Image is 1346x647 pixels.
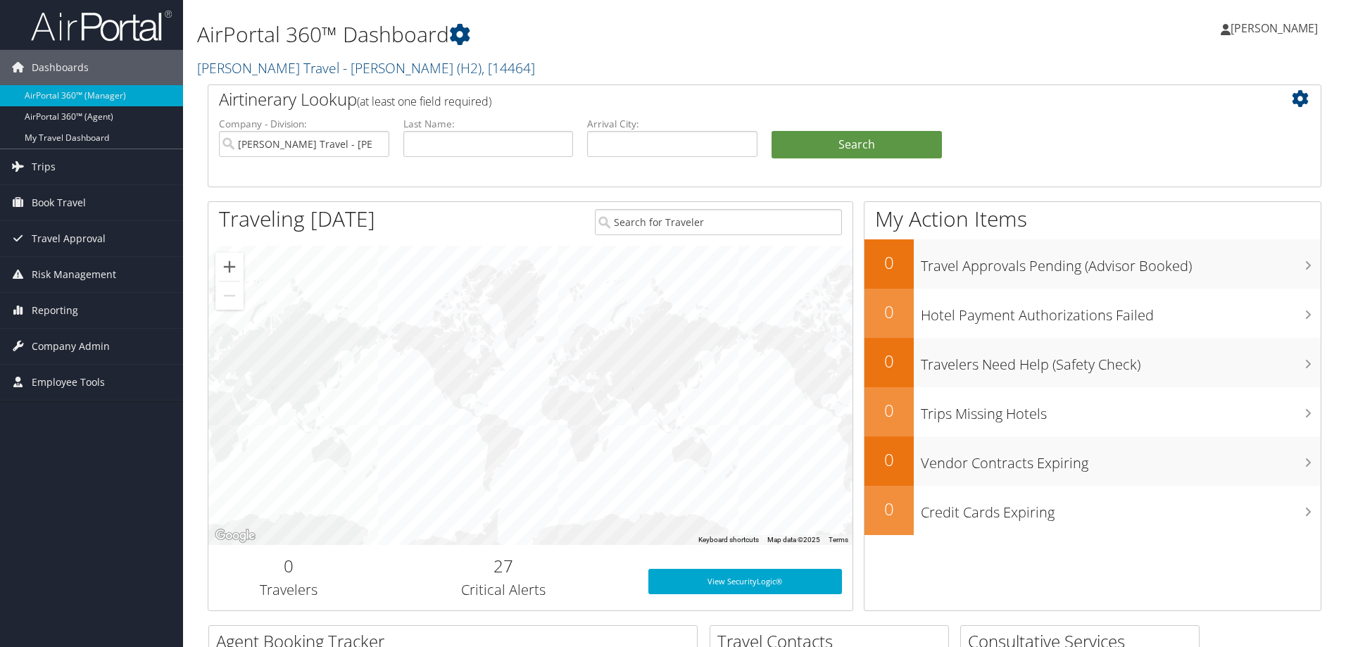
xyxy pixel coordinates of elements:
[457,58,482,77] span: ( H2 )
[864,398,914,422] h2: 0
[219,204,375,234] h1: Traveling [DATE]
[595,209,842,235] input: Search for Traveler
[1231,20,1318,36] span: [PERSON_NAME]
[197,20,954,49] h1: AirPortal 360™ Dashboard
[829,536,848,544] a: Terms (opens in new tab)
[197,58,535,77] a: [PERSON_NAME] Travel - [PERSON_NAME]
[219,87,1217,111] h2: Airtinerary Lookup
[219,117,389,131] label: Company - Division:
[215,282,244,310] button: Zoom out
[32,329,110,364] span: Company Admin
[698,535,759,545] button: Keyboard shortcuts
[357,94,491,109] span: (at least one field required)
[864,497,914,521] h2: 0
[864,486,1321,535] a: 0Credit Cards Expiring
[32,221,106,256] span: Travel Approval
[32,50,89,85] span: Dashboards
[864,204,1321,234] h1: My Action Items
[921,496,1321,522] h3: Credit Cards Expiring
[864,436,1321,486] a: 0Vendor Contracts Expiring
[864,448,914,472] h2: 0
[31,9,172,42] img: airportal-logo.png
[921,249,1321,276] h3: Travel Approvals Pending (Advisor Booked)
[864,251,914,275] h2: 0
[380,554,627,578] h2: 27
[921,397,1321,424] h3: Trips Missing Hotels
[864,338,1321,387] a: 0Travelers Need Help (Safety Check)
[864,300,914,324] h2: 0
[32,293,78,328] span: Reporting
[921,348,1321,375] h3: Travelers Need Help (Safety Check)
[219,580,359,600] h3: Travelers
[32,149,56,184] span: Trips
[648,569,842,594] a: View SecurityLogic®
[772,131,942,159] button: Search
[215,253,244,281] button: Zoom in
[212,527,258,545] img: Google
[380,580,627,600] h3: Critical Alerts
[32,257,116,292] span: Risk Management
[767,536,820,544] span: Map data ©2025
[482,58,535,77] span: , [ 14464 ]
[864,289,1321,338] a: 0Hotel Payment Authorizations Failed
[32,365,105,400] span: Employee Tools
[587,117,757,131] label: Arrival City:
[921,299,1321,325] h3: Hotel Payment Authorizations Failed
[212,527,258,545] a: Open this area in Google Maps (opens a new window)
[864,239,1321,289] a: 0Travel Approvals Pending (Advisor Booked)
[219,554,359,578] h2: 0
[403,117,574,131] label: Last Name:
[864,387,1321,436] a: 0Trips Missing Hotels
[1221,7,1332,49] a: [PERSON_NAME]
[864,349,914,373] h2: 0
[32,185,86,220] span: Book Travel
[921,446,1321,473] h3: Vendor Contracts Expiring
